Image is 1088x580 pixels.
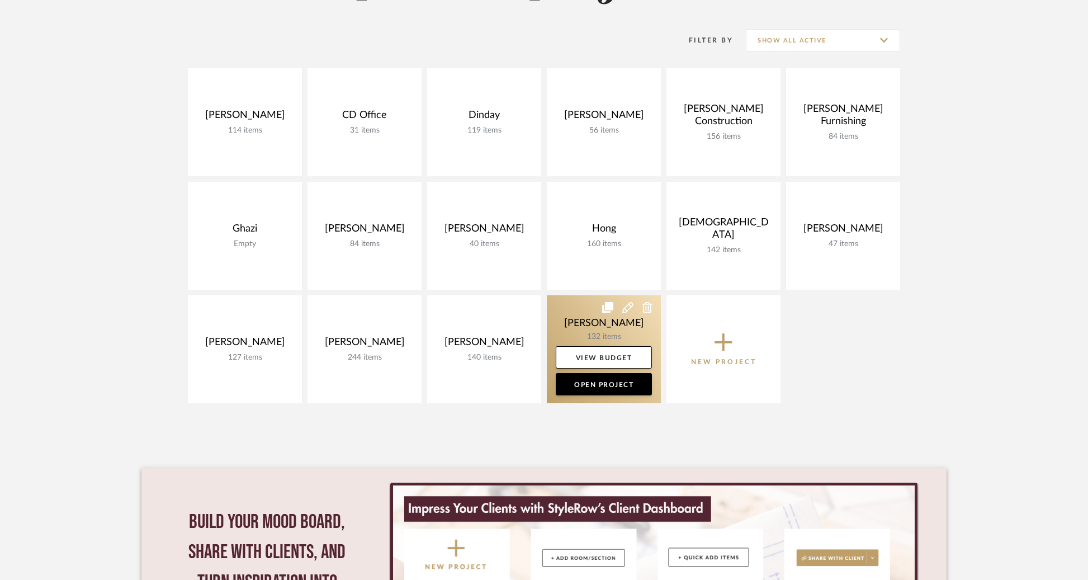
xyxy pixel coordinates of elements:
[666,295,780,403] button: New Project
[675,246,772,255] div: 142 items
[436,239,532,249] div: 40 items
[197,126,293,135] div: 114 items
[674,35,733,46] div: Filter By
[556,373,652,395] a: Open Project
[197,336,293,353] div: [PERSON_NAME]
[316,223,413,239] div: [PERSON_NAME]
[675,103,772,132] div: [PERSON_NAME] Construction
[316,109,413,126] div: CD Office
[316,126,413,135] div: 31 items
[197,353,293,362] div: 127 items
[795,223,891,239] div: [PERSON_NAME]
[795,132,891,142] div: 84 items
[675,216,772,246] div: [DEMOGRAPHIC_DATA]
[436,223,532,239] div: [PERSON_NAME]
[316,239,413,249] div: 84 items
[436,336,532,353] div: [PERSON_NAME]
[556,126,652,135] div: 56 items
[556,223,652,239] div: Hong
[316,353,413,362] div: 244 items
[197,223,293,239] div: Ghazi
[795,103,891,132] div: [PERSON_NAME] Furnishing
[556,346,652,369] a: View Budget
[556,239,652,249] div: 160 items
[436,109,532,126] div: Dinday
[436,126,532,135] div: 119 items
[675,132,772,142] div: 156 items
[556,109,652,126] div: [PERSON_NAME]
[691,356,756,367] p: New Project
[795,239,891,249] div: 47 items
[436,353,532,362] div: 140 items
[316,336,413,353] div: [PERSON_NAME]
[197,109,293,126] div: [PERSON_NAME]
[197,239,293,249] div: Empty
